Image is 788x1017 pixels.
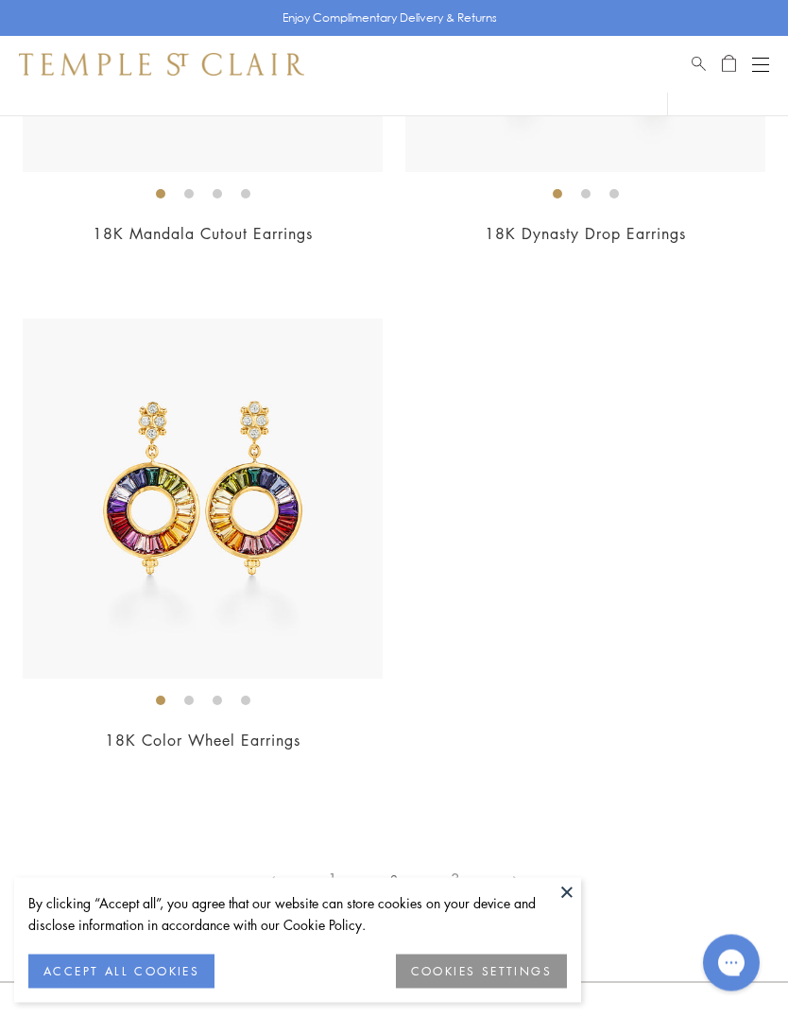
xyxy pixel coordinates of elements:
[694,928,769,998] iframe: Gorgias live chat messenger
[396,955,567,989] button: COOKIES SETTINGS
[301,854,364,906] a: 1
[424,854,487,906] a: 3
[105,731,300,751] a: 18K Color Wheel Earrings
[752,53,769,76] button: Open navigation
[364,859,424,903] span: 2
[485,224,686,245] a: 18K Dynasty Drop Earrings
[19,53,304,76] img: Temple St. Clair
[93,224,313,245] a: 18K Mandala Cutout Earrings
[243,854,301,906] a: Previous page
[487,854,545,906] a: Next page
[692,53,706,76] a: Search
[28,955,214,989] button: ACCEPT ALL COOKIES
[722,53,736,76] a: Open Shopping Bag
[28,892,567,936] div: By clicking “Accept all”, you agree that our website can store cookies on your device and disclos...
[23,319,383,680] img: 18K Color Wheel Earrings
[283,9,497,27] p: Enjoy Complimentary Delivery & Returns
